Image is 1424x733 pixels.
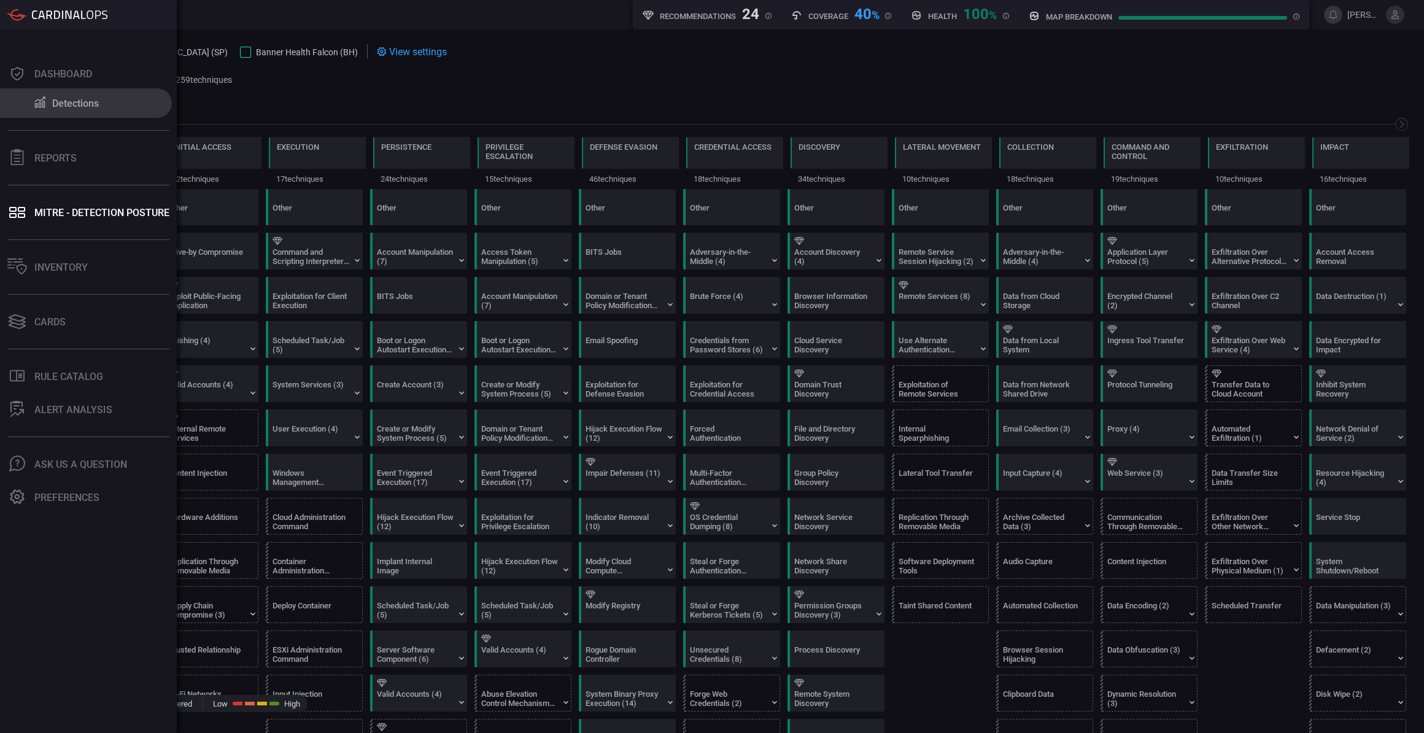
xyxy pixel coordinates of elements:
div: TA0009: Collection [999,137,1096,188]
div: Dashboard [34,68,92,80]
div: T1566: Phishing [161,321,258,358]
div: T1102: Web Service [1101,454,1198,491]
div: Discovery [799,142,840,152]
div: T1114: Email Collection [996,409,1093,446]
div: User Execution (4) [273,424,349,443]
div: Exploitation for Defense Evasion [586,380,662,398]
div: Other [690,203,767,222]
div: Account Manipulation (7) [481,292,558,310]
div: T1674: Input Injection (Not covered) [266,675,363,712]
div: T1557: Adversary-in-the-Middle [683,233,780,270]
div: Indicator Removal (10) [586,513,662,531]
div: T1046: Network Service Discovery [787,498,884,535]
div: 12 techniques [164,169,261,188]
div: T1561: Disk Wipe (Not covered) [1309,675,1406,712]
div: T1489: Service Stop [1309,498,1406,535]
div: Boot or Logon Autostart Execution (14) [481,336,558,354]
div: Other [377,203,454,222]
div: T1072: Software Deployment Tools (Not covered) [892,542,989,579]
div: Ask Us A Question [34,459,127,470]
div: 34 techniques [791,169,888,188]
div: T1005: Data from Local System [996,321,1093,358]
div: T1021: Remote Services [892,277,989,314]
div: T1547: Boot or Logon Autostart Execution [370,321,467,358]
div: T1136: Create Account [370,365,467,402]
div: T1569: System Services [266,365,363,402]
div: Resource Hijacking (4) [1316,468,1393,487]
div: Exfiltration Over C2 Channel [1212,292,1288,310]
div: 18 techniques [686,169,783,188]
div: 24 [742,6,759,20]
div: Account Discovery (4) [794,247,871,266]
div: T1530: Data from Cloud Storage [996,277,1093,314]
div: T1048: Exfiltration Over Alternative Protocol [1205,233,1302,270]
div: T1003: OS Credential Dumping [683,498,780,535]
div: T1078: Valid Accounts [370,675,467,712]
div: TA0004: Privilege Escalation [478,137,575,188]
div: Impact [1320,142,1349,152]
div: Command and Scripting Interpreter (12) [273,247,349,266]
div: T1203: Exploitation for Client Execution [266,277,363,314]
div: T1053: Scheduled Task/Job [266,321,363,358]
div: T1071: Application Layer Protocol [1101,233,1198,270]
div: T1675: ESXi Administration Command (Not covered) [266,630,363,667]
div: Protocol Tunneling [1107,380,1184,398]
div: T1546: Event Triggered Execution [474,454,571,491]
div: T1189: Drive-by Compromise [161,233,258,270]
div: T1490: Inhibit System Recovery [1309,365,1406,402]
div: T1011: Exfiltration Over Other Network Medium (Not covered) [1205,498,1302,535]
div: T1485: Data Destruction [1309,277,1406,314]
div: Other [168,203,245,222]
div: T1211: Exploitation for Defense Evasion [579,365,676,402]
div: Other [481,203,558,222]
div: T1135: Network Share Discovery [787,542,884,579]
div: Event Triggered Execution (17) [377,468,454,487]
div: Other [1003,203,1080,222]
div: Input Capture (4) [1003,468,1080,487]
div: 18 techniques [999,169,1096,188]
div: Data from Cloud Storage [1003,292,1080,310]
div: Preferences [34,492,99,503]
div: Create or Modify System Process (5) [377,424,454,443]
div: T1546: Event Triggered Execution [370,454,467,491]
div: Application Layer Protocol (5) [1107,247,1184,266]
div: T1204: User Execution [266,409,363,446]
span: % [989,9,997,21]
div: T1491: Defacement (Not covered) [1309,630,1406,667]
div: TA0008: Lateral Movement [895,137,992,188]
div: Phishing (4) [168,336,245,354]
div: T1482: Domain Trust Discovery [787,365,884,402]
div: Exploitation for Privilege Escalation [481,513,558,531]
div: T1578: Modify Cloud Compute Infrastructure [579,542,676,579]
div: T1070: Indicator Removal [579,498,676,535]
div: File and Directory Discovery [794,424,871,443]
div: T1574: Hijack Execution Flow [474,542,571,579]
div: Use Alternate Authentication Material (4) [899,336,975,354]
div: T1659: Content Injection (Not covered) [161,454,258,491]
div: Other [787,188,884,225]
div: T1195: Supply Chain Compromise (Not covered) [161,586,258,623]
div: T1052: Exfiltration Over Physical Medium (Not covered) [1205,542,1302,579]
div: T1110: Brute Force [683,277,780,314]
div: Command and Control [1112,142,1193,161]
div: Exfiltration Over Other Network Medium (1) [1212,513,1288,531]
div: Other [794,203,871,222]
div: Cloud Service Discovery [794,336,871,354]
div: T1190: Exploit Public-Facing Application [161,277,258,314]
div: Adversary-in-the-Middle (4) [690,247,767,266]
div: ALERT ANALYSIS [34,404,112,416]
div: Data Destruction (1) [1316,292,1393,310]
div: 100 [963,6,997,20]
div: T1199: Trusted Relationship (Not covered) [161,630,258,667]
div: Browser Information Discovery [794,292,871,310]
div: Data from Network Shared Drive [1003,380,1080,398]
div: Rule Catalog [34,371,103,382]
div: Email Collection (3) [1003,424,1080,443]
div: T1572: Protocol Tunneling [1101,365,1198,402]
div: 46 techniques [582,169,679,188]
div: T1526: Cloud Service Discovery [787,321,884,358]
div: Container Administration Command [273,557,349,575]
div: TA0006: Credential Access [686,137,783,188]
div: Inventory [34,262,88,273]
div: TA0003: Persistence [373,137,470,188]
